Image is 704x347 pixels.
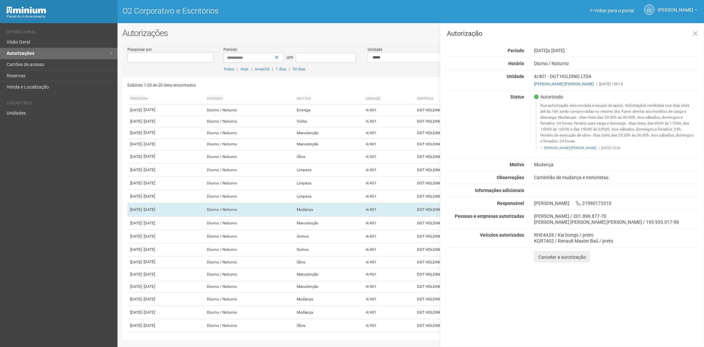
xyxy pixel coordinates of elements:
font: Unidade [368,47,382,52]
font: [DATE] [130,248,142,252]
font: Diurno / Noturno [207,272,237,277]
font: Diurno / Noturno [207,310,237,315]
font: Obra [297,154,305,159]
font: Diurno / Noturno [207,142,237,147]
font: Diurno / Noturno [207,168,237,172]
font: Pessoas e empresas autorizadas [455,213,524,219]
font: 4/401 [366,194,377,199]
font: Mudança [297,310,313,315]
font: - [DATE] [142,284,155,289]
font: 4/401 - DGT HOLDING LTDA [534,74,591,79]
font: Diurno / Noturno [207,234,237,239]
font: 4/401 [366,248,377,252]
font: - [DATE] [142,194,155,199]
font: Hoje [241,67,249,71]
font: CC [647,8,652,13]
font: - [DATE] [142,323,155,328]
a: 7 dias [276,67,286,71]
font: DGT HOLDING LTDA [417,181,452,185]
font: Diurno / Noturno [207,131,237,135]
font: DGT HOLDING LTDA [417,131,452,135]
font: Outros [297,234,309,239]
font: DGT HOLDING LTDA [417,119,452,124]
font: Voltar para o portal [594,8,634,13]
font: Autorizado [540,94,563,99]
font: DGT HOLDING LTDA [417,194,452,199]
font: Diurno / Noturno [207,208,237,212]
font: Autorizações [7,51,34,56]
font: Empresa [417,96,433,101]
font: Obra [297,324,305,328]
font: [DATE] [130,285,142,289]
font: Visão Geral [7,39,30,45]
font: Veículos autorizados [480,232,524,238]
font: - [DATE] [142,221,155,225]
font: Autorizações [122,28,168,38]
font: [DATE] [130,272,142,277]
font: - [DATE] [142,259,155,264]
a: Todos [223,67,234,71]
font: Mudança [534,162,553,167]
font: DGT HOLDING LTDA [417,310,452,315]
font: | [237,67,238,71]
font: [DATE] [130,260,142,264]
font: | [289,67,290,71]
font: Diurno / Noturno [207,260,237,264]
font: Limpeza [297,181,311,185]
font: [DATE] [130,221,142,225]
font: [DATE] [130,119,142,124]
font: 4/401 [366,168,377,172]
font: a [DATE] [548,48,565,53]
font: | [272,67,273,71]
font: Outros [297,248,309,252]
font: 4/401 [366,119,377,124]
font: Horário [508,61,524,66]
font: - [DATE] [142,154,155,159]
a: Amanhã [255,67,269,71]
font: Período [223,47,237,52]
font: - [DATE] [142,207,155,212]
font: - [DATE] [142,247,155,252]
font: Pesquisar por [127,47,152,52]
font: Cancelar a autorização [538,254,586,260]
a: [PERSON_NAME] [PERSON_NAME] [544,146,596,150]
font: 4/401 [366,297,377,301]
font: Manutenção [297,285,318,289]
font: [DATE] [534,48,548,53]
font: Unidade [507,74,524,79]
font: Motivo [510,162,524,167]
font: Manutenção [297,272,318,277]
font: [PERSON_NAME] / 201.896.877-70 [534,213,606,219]
a: Voltar para o portal [590,8,634,13]
font: 4/401 [366,154,377,159]
font: Diurno / Noturno [207,119,237,124]
font: [DATE] [130,194,142,199]
font: 4/401 [366,181,377,185]
font: 4/401 [366,131,377,135]
font: Informações adicionais [475,188,524,193]
font: Obra [297,260,305,264]
font: DGT HOLDING LTDA [417,234,452,239]
button: Cancelar a autorização [534,251,590,263]
font: - [DATE] [142,130,155,135]
font: 4/401 [366,324,377,328]
font: 4/401 [366,221,377,225]
font: Cartões de acesso [7,62,44,67]
font: Período [508,48,524,53]
font: 30 dias [292,67,305,71]
font: 4/401 [366,260,377,264]
font: [DATE] [130,154,142,159]
font: DGT HOLDING LTDA [417,108,452,112]
font: Operacional [7,30,37,34]
font: [DATE] [130,324,142,328]
font: Unidade [366,96,381,101]
font: Diurno / Noturno [207,297,237,301]
a: [PERSON_NAME] [PERSON_NAME] [534,82,594,86]
font: um [286,55,293,60]
font: DGT HOLDING LTDA [417,221,452,225]
font: DGT HOLDING LTDA [417,208,452,212]
font: Horário [207,96,223,101]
